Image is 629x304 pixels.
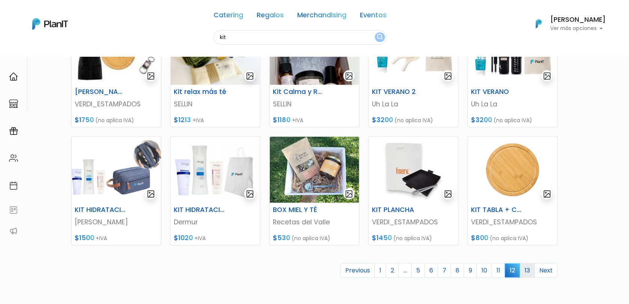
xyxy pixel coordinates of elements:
span: $3200 [471,115,492,124]
p: Ver más opciones [550,26,606,31]
p: SELLIN [174,99,257,109]
img: thumb_FA227CF4-2745-480E-9474-D4B90E29236B.jpeg [72,137,161,203]
p: Dermur [174,217,257,227]
span: $3200 [372,115,393,124]
img: marketplace-4ceaa7011d94191e9ded77b95e3339b90024bf715f7c57f8cf31f2d8c509eaba.svg [9,99,18,108]
h6: BOX MIEL Y TÉ [268,206,330,214]
img: gallery-light [444,72,453,80]
a: gallery-light KIT HIDRATACIÓN [PERSON_NAME] $1500 +IVA [71,136,161,245]
h6: KIT HIDRATACIÓN [70,206,132,214]
img: campaigns-02234683943229c281be62815700db0a1741e53638e28bf9629b52c665b00959.svg [9,127,18,136]
div: ¿Necesitás ayuda? [39,7,108,22]
span: (no aplica IVA) [95,116,134,124]
a: gallery-light Kit Calma y Relax SELLIN $1180 +IVA [269,18,360,127]
img: gallery-light [543,72,552,80]
img: thumb_d4e66a35-e19a-41b5-b340-f80bae48c4ef.jpg [270,137,359,203]
img: thumb_image__copia___copia___copia___copia___copia___copia___copia___copia___copia_-Photoroom__72... [468,137,557,203]
p: VERDI_ESTAMPADOS [372,217,455,227]
span: +IVA [96,234,107,242]
span: 12 [505,263,520,277]
span: (no aplica IVA) [393,234,432,242]
a: gallery-light Kit relax más té SELLIN $1213 +IVA [170,18,260,127]
a: Regalos [257,12,284,21]
a: 6 [424,263,438,278]
a: Eventos [360,12,387,21]
a: 1 [375,263,386,278]
a: gallery-light BOX MIEL Y TÉ Recetas del Valle $530 (no aplica IVA) [269,136,360,245]
a: gallery-light KIT VERANO 2 Uh La La $3200 (no aplica IVA) [369,18,459,127]
a: 13 [520,263,535,278]
span: (no aplica IVA) [394,116,433,124]
h6: Kit relax más té [169,88,231,96]
a: Catering [214,12,243,21]
a: 9 [464,263,477,278]
span: $800 [471,233,488,242]
img: calendar-87d922413cdce8b2cf7b7f5f62616a5cf9e4887200fb71536465627b3292af00.svg [9,181,18,190]
img: gallery-light [246,72,254,80]
a: gallery-light KIT PLANCHA VERDI_ESTAMPADOS $1450 (no aplica IVA) [369,136,459,245]
h6: KIT VERANO [466,88,528,96]
a: 2 [386,263,399,278]
img: partners-52edf745621dab592f3b2c58e3bca9d71375a7ef29c3b500c9f145b62cc070d4.svg [9,227,18,236]
span: (no aplica IVA) [494,116,532,124]
img: PlanIt Logo [531,15,547,32]
span: +IVA [194,234,206,242]
span: $530 [273,233,290,242]
img: thumb_image__copia___copia___copia___copia___copia___copia___copia___copia_-Photoroom__1_.jpg [369,137,458,203]
button: PlanIt Logo [PERSON_NAME] Ver más opciones [526,14,606,33]
span: +IVA [193,116,204,124]
h6: KIT HIDRATACIÓN 1 [169,206,231,214]
img: home-e721727adea9d79c4d83392d1f703f7f8bce08238fde08b1acbfd93340b81755.svg [9,72,18,81]
p: Uh La La [471,99,554,109]
img: thumb_D1608580-CD3D-4C7D-8810-A586541457A2.jpeg [171,137,260,203]
h6: KIT PLANCHA [367,206,429,214]
span: (no aplica IVA) [490,234,528,242]
h6: [PERSON_NAME] [550,17,606,23]
span: $1020 [174,233,193,242]
p: VERDI_ESTAMPADOS [75,99,158,109]
img: gallery-light [147,190,155,198]
a: gallery-light [PERSON_NAME] VERDI_ESTAMPADOS $1750 (no aplica IVA) [71,18,161,127]
img: gallery-light [246,190,254,198]
span: $1500 [75,233,94,242]
img: feedback-78b5a0c8f98aac82b08bfc38622c3050aee476f2c9584af64705fc4e61158814.svg [9,206,18,215]
a: gallery-light KIT HIDRATACIÓN 1 Dermur $1020 +IVA [170,136,260,245]
span: +IVA [292,116,303,124]
h6: [PERSON_NAME] [70,88,132,96]
img: gallery-light [543,190,552,198]
p: Uh La La [372,99,455,109]
img: gallery-light [444,190,453,198]
a: Next [534,263,558,278]
a: 8 [451,263,464,278]
img: search_button-432b6d5273f82d61273b3651a40e1bd1b912527efae98b1b7a1b2c0702e16a8d.svg [377,34,383,41]
a: 11 [492,263,505,278]
h6: KIT TABLA + CUBIERTOS [466,206,528,214]
input: Buscá regalos, desayunos, y más [214,30,387,45]
h6: KIT VERANO 2 [367,88,429,96]
p: [PERSON_NAME] [75,217,158,227]
a: Merchandising [297,12,346,21]
a: gallery-light KIT VERANO Uh La La $3200 (no aplica IVA) [468,18,558,127]
h6: Kit Calma y Relax [268,88,330,96]
a: 10 [477,263,492,278]
p: SELLIN [273,99,356,109]
img: gallery-light [345,190,354,198]
span: $1180 [273,115,290,124]
p: VERDI_ESTAMPADOS [471,217,554,227]
img: PlanIt Logo [32,18,68,30]
img: gallery-light [147,72,155,80]
img: gallery-light [345,72,354,80]
span: $1750 [75,115,94,124]
span: (no aplica IVA) [292,234,330,242]
a: 5 [411,263,425,278]
a: Previous [340,263,375,278]
a: 7 [438,263,451,278]
img: people-662611757002400ad9ed0e3c099ab2801c6687ba6c219adb57efc949bc21e19d.svg [9,154,18,163]
a: gallery-light KIT TABLA + CUBIERTOS VERDI_ESTAMPADOS $800 (no aplica IVA) [468,136,558,245]
span: $1450 [372,233,392,242]
span: $1213 [174,115,191,124]
p: Recetas del Valle [273,217,356,227]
